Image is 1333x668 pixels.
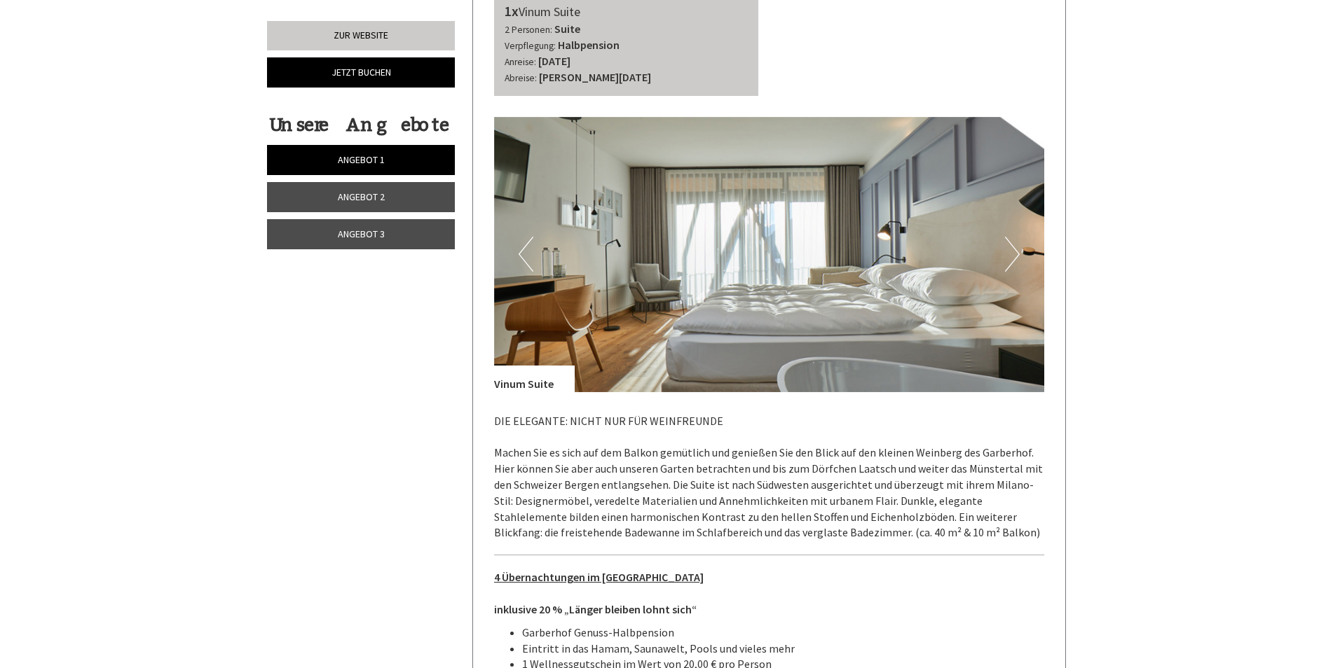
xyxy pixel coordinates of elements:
[267,57,455,88] a: Jetzt buchen
[519,237,533,272] button: Previous
[505,2,519,20] b: 1x
[338,190,385,203] span: Angebot 2
[554,22,580,36] b: Suite
[505,72,537,84] small: Abreise:
[538,54,570,68] b: [DATE]
[494,413,1045,541] p: DIE ELEGANTE: NICHT NUR FÜR WEINFREUNDE Machen Sie es sich auf dem Balkon gemütlich und genießen ...
[1005,237,1020,272] button: Next
[267,21,455,50] a: Zur Website
[505,24,552,36] small: 2 Personen:
[494,117,1045,392] img: image
[522,625,1045,641] li: Garberhof Genuss-Halbpension
[505,56,536,68] small: Anreise:
[494,366,575,392] div: Vinum Suite
[338,228,385,240] span: Angebot 3
[338,153,385,166] span: Angebot 1
[522,641,1045,657] li: Eintritt in das Hamam, Saunawelt, Pools und vieles mehr
[267,112,451,138] div: Unsere Angebote
[539,70,651,84] b: [PERSON_NAME][DATE]
[505,1,748,22] div: Vinum Suite
[558,38,620,52] b: Halbpension
[494,570,704,584] u: 4 Übernachtungen im [GEOGRAPHIC_DATA]
[494,602,697,616] strong: inklusive 20 % „Länger bleiben lohnt sich“
[505,40,556,52] small: Verpflegung:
